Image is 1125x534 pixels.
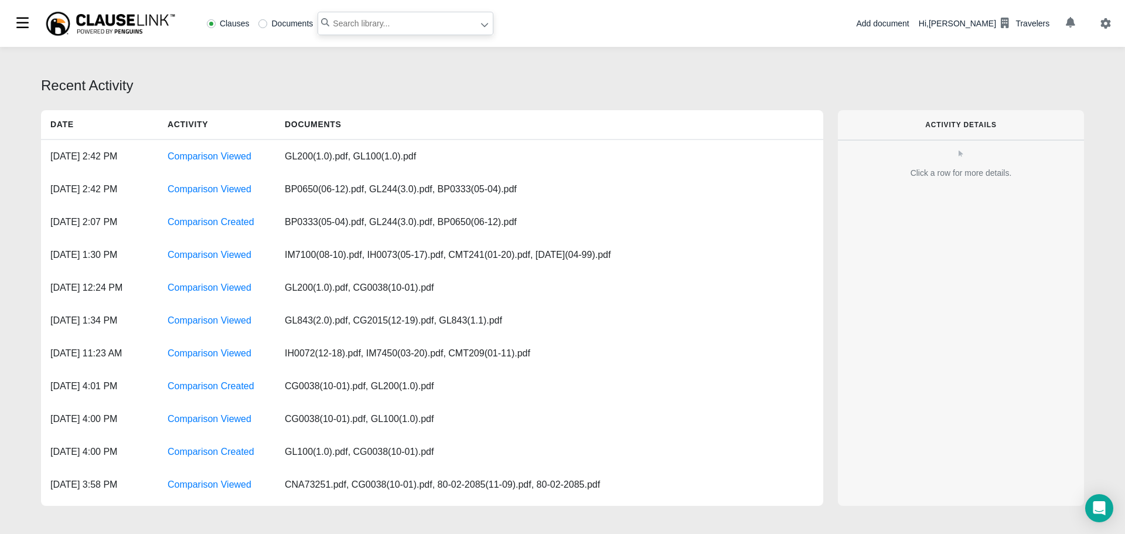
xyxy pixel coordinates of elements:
div: Hi, [PERSON_NAME] [919,13,1049,33]
div: BP0333(05-04).pdf, GL244(3.0).pdf, BP0650(06-12).pdf [275,206,526,239]
a: Comparison Viewed [168,283,251,292]
div: GL843(2.0).pdf, CG2015(12-19).pdf, GL843(1.1).pdf [275,304,512,337]
a: Comparison Viewed [168,414,251,424]
a: Comparison Viewed [168,151,251,161]
a: Comparison Created [168,447,254,457]
div: IH0072(12-18).pdf, IM7450(03-20).pdf, CMT209(01-11).pdf [275,337,540,370]
a: Comparison Viewed [168,184,251,194]
div: [DATE] 4:01 PM [41,370,158,403]
div: GL200(1.0).pdf, GL100(1.0).pdf [275,140,510,173]
div: Add document [856,18,909,30]
div: [DATE] 4:00 PM [41,436,158,468]
div: Open Intercom Messenger [1085,494,1113,522]
div: CNA73251.pdf, CG0038(10-01).pdf, 80-02-2085(11-09).pdf, 80-02-2085.pdf [275,468,609,501]
div: IM7100(08-10).pdf, IH0073(05-17).pdf, CMT241(01-20).pdf, [DATE](04-99).pdf [275,239,620,271]
a: Comparison Viewed [168,250,251,260]
div: [DATE] 4:00 PM [41,403,158,436]
div: CG0038(10-01).pdf, GL100(1.0).pdf [275,403,510,436]
h5: Documents [275,110,510,139]
div: GL200(1.0).pdf, CG0038(10-01).pdf [275,271,510,304]
div: [DATE] 3:58 PM [41,468,158,501]
label: Clauses [207,19,250,28]
h5: Date [41,110,158,139]
a: Comparison Viewed [168,348,251,358]
div: [DATE] 1:30 PM [41,239,158,271]
a: Comparison Viewed [168,315,251,325]
div: BP0650(06-12).pdf, GL244(3.0).pdf, BP0333(05-04).pdf [275,173,526,206]
div: [DATE] 11:23 AM [41,337,158,370]
input: Search library... [318,12,493,35]
div: CNA73251.pdf, CG0038(10-01).pdf, 80-02-2085.pdf, 80-02-2085(11-09).pdf [275,501,609,534]
div: [DATE] 2:07 PM [41,206,158,239]
img: ClauseLink [45,11,176,37]
div: [DATE] 2:42 PM [41,173,158,206]
div: [DATE] 12:24 PM [41,271,158,304]
div: Recent Activity [41,75,1084,96]
h6: Activity Details [857,121,1065,129]
div: [DATE] 3:57 PM [41,501,158,534]
div: [DATE] 1:34 PM [41,304,158,337]
a: Comparison Viewed [168,479,251,489]
a: Comparison Created [168,217,254,227]
div: GL100(1.0).pdf, CG0038(10-01).pdf [275,436,510,468]
div: CG0038(10-01).pdf, GL200(1.0).pdf [275,370,510,403]
div: Click a row for more details. [847,167,1075,179]
div: Travelers [1015,18,1049,30]
label: Documents [258,19,313,28]
a: Comparison Created [168,381,254,391]
h5: Activity [158,110,275,139]
div: [DATE] 2:42 PM [41,140,158,173]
